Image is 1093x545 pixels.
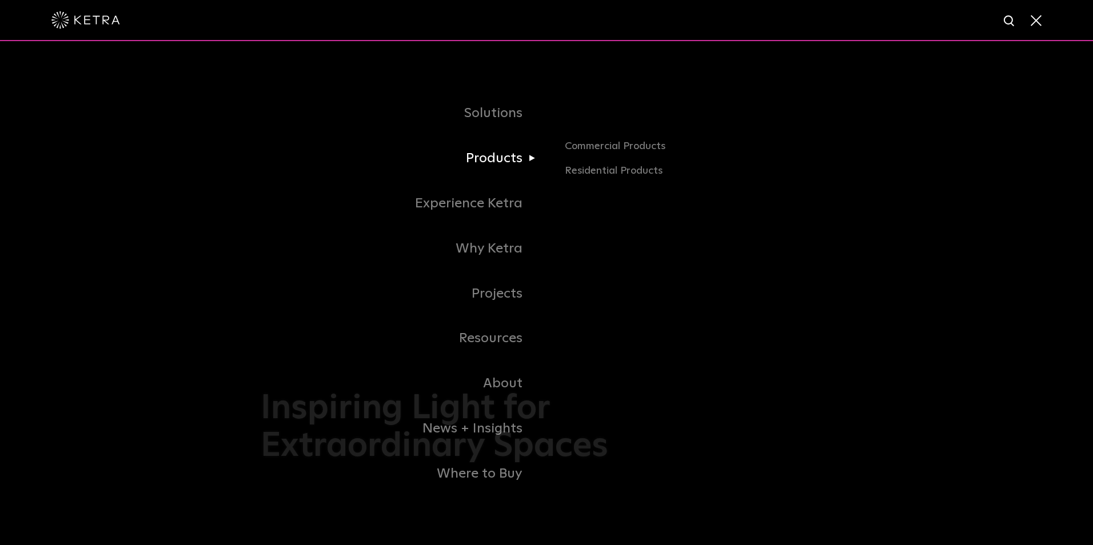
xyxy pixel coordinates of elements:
[261,91,546,136] a: Solutions
[565,163,832,179] a: Residential Products
[51,11,120,29] img: ketra-logo-2019-white
[565,138,832,163] a: Commercial Products
[261,91,832,496] div: Navigation Menu
[261,406,546,451] a: News + Insights
[261,316,546,361] a: Resources
[261,361,546,406] a: About
[1003,14,1017,29] img: search icon
[261,451,546,496] a: Where to Buy
[261,136,546,181] a: Products
[261,181,546,226] a: Experience Ketra
[261,271,546,316] a: Projects
[261,226,546,271] a: Why Ketra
